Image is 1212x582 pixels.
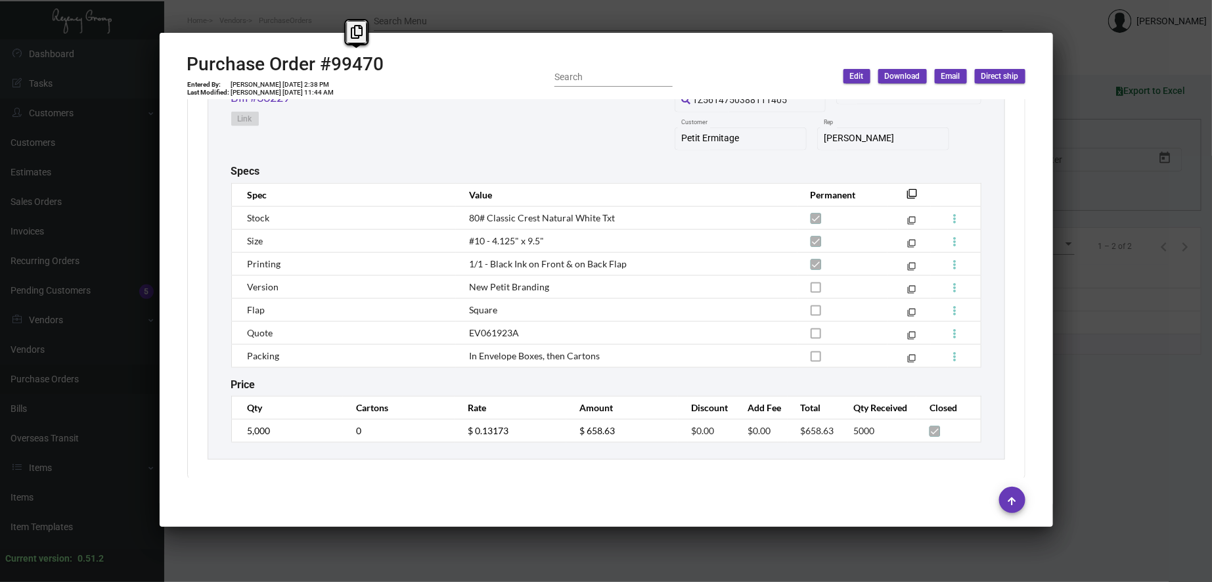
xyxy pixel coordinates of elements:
[78,552,104,566] div: 0.51.2
[455,396,566,419] th: Rate
[850,71,864,82] span: Edit
[941,71,960,82] span: Email
[5,552,72,566] div: Current version:
[981,71,1019,82] span: Direct ship
[691,425,714,436] span: $0.00
[975,69,1025,83] button: Direct ship
[907,265,916,273] mat-icon: filter_none
[238,114,252,125] span: Link
[248,304,265,315] span: Flap
[469,350,600,361] span: In Envelope Boxes, then Cartons
[469,212,615,223] span: 80# Classic Crest Natural White Txt
[907,242,916,250] mat-icon: filter_none
[907,219,916,227] mat-icon: filter_none
[916,396,981,419] th: Closed
[231,183,456,206] th: Spec
[692,95,787,105] span: 1Z5614750388111405
[885,71,920,82] span: Download
[907,334,916,342] mat-icon: filter_none
[907,311,916,319] mat-icon: filter_none
[801,425,834,436] span: $658.63
[343,396,455,419] th: Cartons
[469,258,627,269] span: 1/1 - Black Ink on Front & on Back Flap
[843,69,870,83] button: Edit
[248,235,263,246] span: Size
[231,378,256,391] h2: Price
[907,288,916,296] mat-icon: filter_none
[248,327,273,338] span: Quote
[748,425,771,436] span: $0.00
[469,327,519,338] span: EV061923A
[935,69,967,83] button: Email
[231,112,259,126] button: Link
[248,350,280,361] span: Packing
[469,304,497,315] span: Square
[469,281,549,292] span: New Petit Branding
[187,53,384,76] h2: Purchase Order #99470
[248,281,279,292] span: Version
[797,183,887,206] th: Permanent
[187,81,231,89] td: Entered By:
[231,81,335,89] td: [PERSON_NAME] [DATE] 2:38 PM
[248,258,281,269] span: Printing
[231,165,260,177] h2: Specs
[231,89,335,97] td: [PERSON_NAME] [DATE] 11:44 AM
[878,69,927,83] button: Download
[853,425,874,436] span: 5000
[734,396,787,419] th: Add Fee
[907,192,918,203] mat-icon: filter_none
[248,212,270,223] span: Stock
[187,89,231,97] td: Last Modified:
[456,183,797,206] th: Value
[678,396,734,419] th: Discount
[231,396,343,419] th: Qty
[788,396,840,419] th: Total
[566,396,678,419] th: Amount
[469,235,544,246] span: #10 - 4.125" x 9.5"
[907,357,916,365] mat-icon: filter_none
[840,396,916,419] th: Qty Received
[351,25,363,39] i: Copy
